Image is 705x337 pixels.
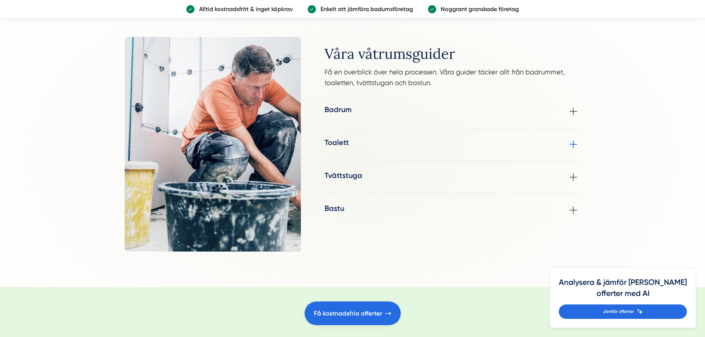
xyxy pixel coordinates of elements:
[314,309,382,319] span: Få kostnadsfria offerter
[559,277,687,304] h4: Analysera & jämför [PERSON_NAME] offerter med AI
[325,203,344,213] h3: Bastu
[559,304,687,319] a: Jämför offerter
[603,308,634,315] span: Jämför offerter
[436,4,519,14] p: Noggrant granskade företag
[195,4,293,14] p: Alltid kostnadsfritt & inget köpkrav
[305,301,401,325] a: Få kostnadsfria offerter
[325,67,581,92] p: Få en överblick över hela processen. Våra guider täcker allt från badrummet, toaletten, tvättstug...
[325,104,352,115] h3: Badrum
[325,137,349,148] h3: Toalett
[316,4,413,14] p: Enkelt att jämföra badumsföretag
[325,170,362,181] h3: Tvättstuga
[325,46,581,67] h2: Våra våtrumsguider
[125,37,301,252] img: Våra guider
